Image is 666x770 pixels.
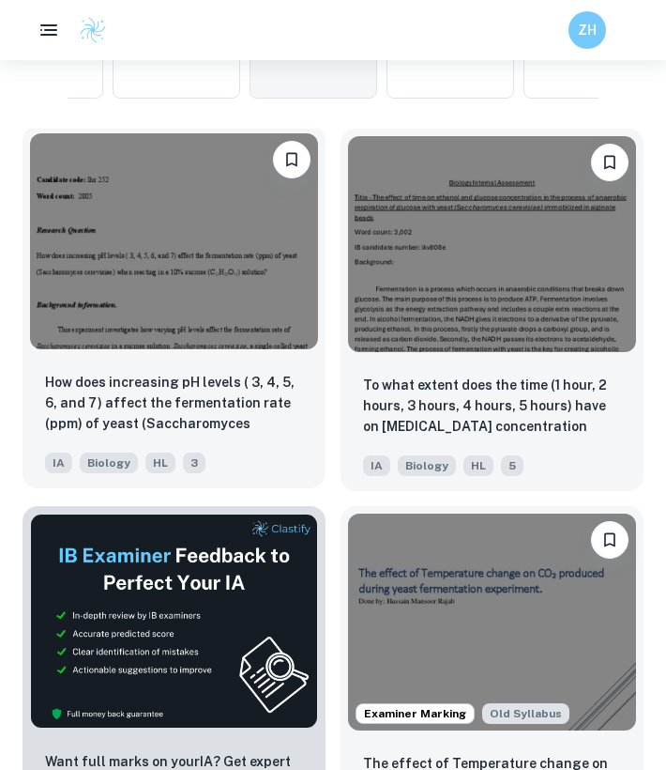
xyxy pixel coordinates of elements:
[363,455,390,476] span: IA
[30,133,318,349] img: Biology IA example thumbnail: How does increasing pH levels ( 3, 4, 5,
[348,136,636,352] img: Biology IA example thumbnail: To what extent does the time (1 hour, 2
[183,453,205,473] span: 3
[482,703,569,724] div: Starting from the May 2025 session, the Biology IA requirements have changed. It's OK to refer to...
[591,144,628,181] button: Bookmark
[356,705,474,722] span: Examiner Marking
[501,455,523,476] span: 5
[577,20,598,40] h6: ZH
[482,703,569,724] span: Old Syllabus
[363,375,621,439] p: To what extent does the time (1 hour, 2 hours, 3 hours, 4 hours, 5 hours) have on ethanol concent...
[591,521,628,559] button: Bookmark
[30,514,318,729] img: Thumbnail
[568,11,606,49] button: ZH
[80,453,138,473] span: Biology
[23,129,325,491] a: BookmarkHow does increasing pH levels ( 3, 4, 5, 6, and 7) affect the fermentation rate (ppm) of ...
[398,455,456,476] span: Biology
[79,16,107,44] img: Clastify logo
[341,129,643,491] a: BookmarkTo what extent does the time (1 hour, 2 hours, 3 hours, 4 hours, 5 hours) have on ethanol...
[463,455,493,476] span: HL
[273,141,310,178] button: Bookmark
[68,16,107,44] a: Clastify logo
[145,453,175,473] span: HL
[45,372,303,436] p: How does increasing pH levels ( 3, 4, 5, 6, and 7) affect the fermentation rate (ppm) of yeast (S...
[348,514,636,730] img: Biology IA example thumbnail: The effect of Temperature change on CO2
[45,453,72,473] span: IA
